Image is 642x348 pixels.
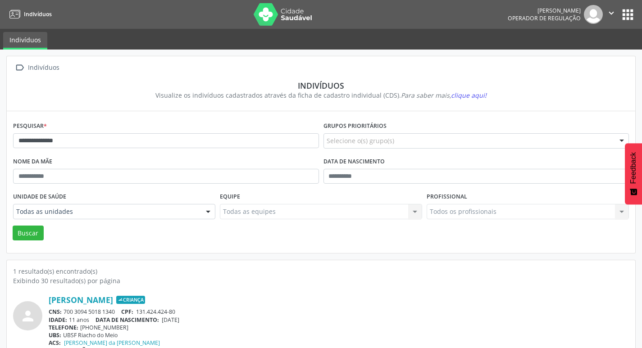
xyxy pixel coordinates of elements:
a: [PERSON_NAME] da [PERSON_NAME] [64,339,160,347]
span: CNS: [49,308,62,316]
span: UBS: [49,331,61,339]
span: CPF: [121,308,133,316]
a: Indivíduos [3,32,47,50]
i: Para saber mais, [401,91,487,99]
span: 131.424.424-80 [136,308,175,316]
label: Data de nascimento [323,155,385,169]
i:  [606,8,616,18]
button: Feedback - Mostrar pesquisa [625,143,642,204]
label: Unidade de saúde [13,190,66,204]
div: 11 anos [49,316,629,324]
label: Equipe [220,190,240,204]
div: Visualize os indivíduos cadastrados através da ficha de cadastro individual (CDS). [19,90,623,100]
div: Exibindo 30 resultado(s) por página [13,276,629,285]
label: Grupos prioritários [323,119,387,133]
span: Selecione o(s) grupo(s) [327,136,394,145]
div: Indivíduos [26,61,61,74]
button: Buscar [13,226,44,241]
div: Indivíduos [19,81,623,90]
label: Nome da mãe [13,155,52,169]
a: [PERSON_NAME] [49,295,113,305]
span: Indivíduos [24,10,52,18]
button:  [603,5,620,24]
span: ACS: [49,339,61,347]
a: Indivíduos [6,7,52,22]
label: Profissional [427,190,467,204]
img: img [584,5,603,24]
span: DATA DE NASCIMENTO: [96,316,159,324]
label: Pesquisar [13,119,47,133]
a:  Indivíduos [13,61,61,74]
i: person [20,308,36,324]
span: Feedback [629,152,637,184]
i:  [13,61,26,74]
div: 1 resultado(s) encontrado(s) [13,267,629,276]
span: Operador de regulação [508,14,581,22]
span: Todas as unidades [16,207,197,216]
div: [PERSON_NAME] [508,7,581,14]
div: UBSF Riacho do Meio [49,331,629,339]
span: TELEFONE: [49,324,78,331]
span: clique aqui! [451,91,487,99]
span: Criança [116,296,145,304]
span: [DATE] [162,316,179,324]
div: [PHONE_NUMBER] [49,324,629,331]
button: apps [620,7,636,23]
span: IDADE: [49,316,67,324]
div: 700 3094 5018 1340 [49,308,629,316]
